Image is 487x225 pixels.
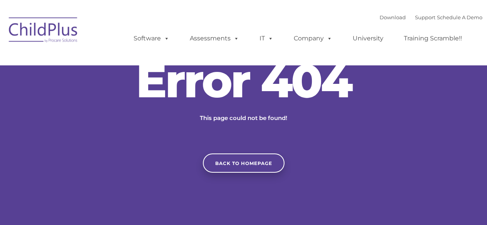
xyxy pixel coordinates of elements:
a: Training Scramble!! [396,31,470,46]
a: Software [126,31,177,46]
a: University [345,31,391,46]
a: Download [380,14,406,20]
a: Assessments [182,31,247,46]
a: Support [415,14,435,20]
a: IT [252,31,281,46]
img: ChildPlus by Procare Solutions [5,12,82,50]
h2: Error 404 [128,58,359,104]
p: This page could not be found! [163,113,325,123]
a: Company [286,31,340,46]
a: Back to homepage [203,153,285,173]
font: | [380,14,482,20]
a: Schedule A Demo [437,14,482,20]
